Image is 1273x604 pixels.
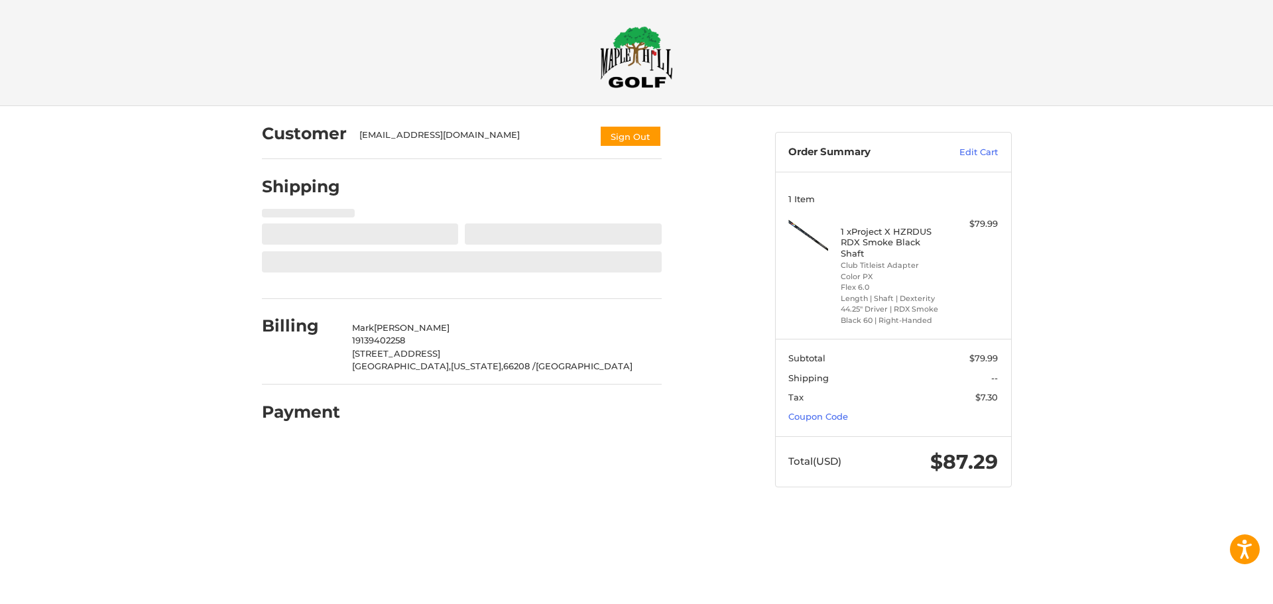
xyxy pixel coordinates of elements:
span: $7.30 [975,392,998,402]
iframe: Gorgias live chat messenger [13,547,158,591]
h2: Billing [262,316,339,336]
span: $87.29 [930,450,998,474]
span: Subtotal [788,353,825,363]
span: [GEOGRAPHIC_DATA], [352,361,451,371]
a: Coupon Code [788,411,848,422]
a: Edit Cart [931,146,998,159]
span: [US_STATE], [451,361,503,371]
img: Maple Hill Golf [600,26,673,88]
div: $79.99 [945,217,998,231]
span: -- [991,373,998,383]
span: Total (USD) [788,455,841,467]
span: $79.99 [969,353,998,363]
span: 66208 / [503,361,536,371]
li: Club Titleist Adapter [841,260,942,271]
span: [GEOGRAPHIC_DATA] [536,361,633,371]
span: Mark [352,322,374,333]
h3: Order Summary [788,146,931,159]
span: Tax [788,392,804,402]
h2: Customer [262,123,347,144]
li: Color PX [841,271,942,282]
button: Sign Out [599,125,662,147]
span: [PERSON_NAME] [374,322,450,333]
h4: 1 x Project X HZRDUS RDX Smoke Black Shaft [841,226,942,259]
span: 19139402258 [352,335,405,345]
h2: Payment [262,402,340,422]
span: [STREET_ADDRESS] [352,348,440,359]
div: [EMAIL_ADDRESS][DOMAIN_NAME] [359,129,586,147]
li: Flex 6.0 [841,282,942,293]
span: Shipping [788,373,829,383]
h3: 1 Item [788,194,998,204]
h2: Shipping [262,176,340,197]
li: Length | Shaft | Dexterity 44.25" Driver | RDX Smoke Black 60 | Right-Handed [841,293,942,326]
